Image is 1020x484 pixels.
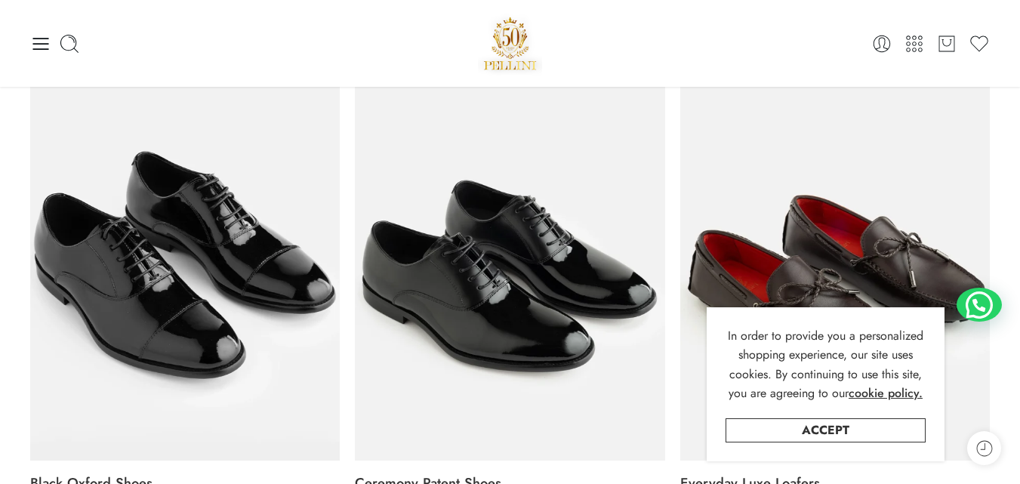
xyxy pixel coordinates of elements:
[871,33,892,54] a: Login / Register
[936,33,957,54] a: Cart
[728,327,923,402] span: In order to provide you a personalized shopping experience, our site uses cookies. By continuing ...
[969,33,990,54] a: Wishlist
[849,384,923,403] a: cookie policy.
[478,11,543,76] img: Pellini
[726,418,926,442] a: Accept
[478,11,543,76] a: Pellini -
